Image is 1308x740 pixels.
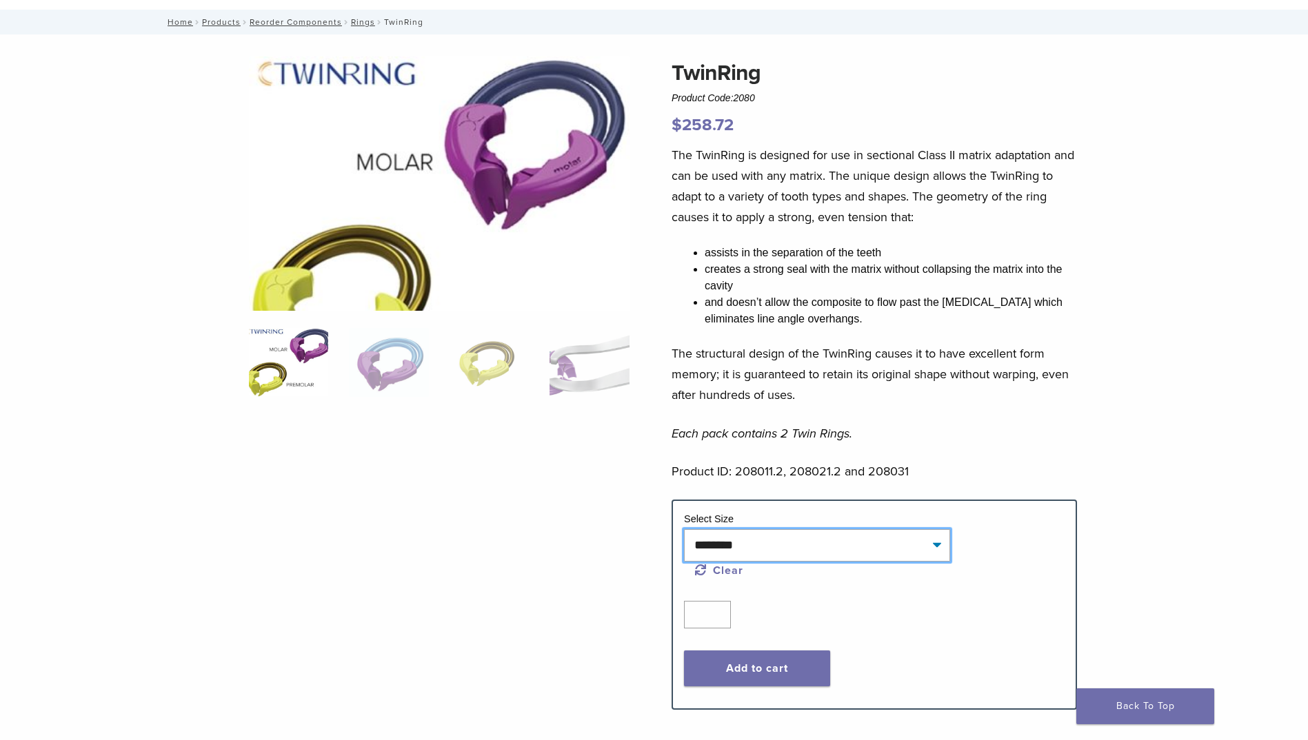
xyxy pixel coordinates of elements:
p: The structural design of the TwinRing causes it to have excellent form memory; it is guaranteed t... [672,343,1077,405]
a: Rings [351,17,375,27]
li: and doesn’t allow the composite to flow past the [MEDICAL_DATA] which eliminates line angle overh... [705,294,1077,327]
bdi: 258.72 [672,115,734,135]
img: 208031-2--CBW [249,56,630,395]
nav: TwinRing [158,10,1151,34]
p: Product ID: 208011.2, 208021.2 and 208031 [672,461,1077,482]
img: TwinRing - Image 2 [349,328,428,397]
label: Select Size [684,513,734,524]
img: 208031-2-CBW-324x324.jpg [249,328,328,397]
h1: TwinRing [672,56,1077,90]
span: / [241,19,250,25]
p: The TwinRing is designed for use in sectional Class II matrix adaptation and can be used with any... [672,145,1077,227]
li: assists in the separation of the teeth [705,245,1077,261]
span: 2080 [734,92,755,103]
span: / [193,19,202,25]
a: Clear [695,564,743,577]
span: Product Code: [672,92,755,103]
span: / [375,19,384,25]
em: Each pack contains 2 Twin Rings. [672,426,852,441]
li: creates a strong seal with the matrix without collapsing the matrix into the cavity [705,261,1077,294]
a: Products [202,17,241,27]
a: Reorder Components [250,17,342,27]
img: TwinRing - Image 3 [450,328,529,397]
a: Back To Top [1076,688,1214,724]
img: TwinRing - Image 4 [550,328,629,397]
a: Home [163,17,193,27]
span: / [342,19,351,25]
button: Add to cart [684,650,830,686]
span: $ [672,115,682,135]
